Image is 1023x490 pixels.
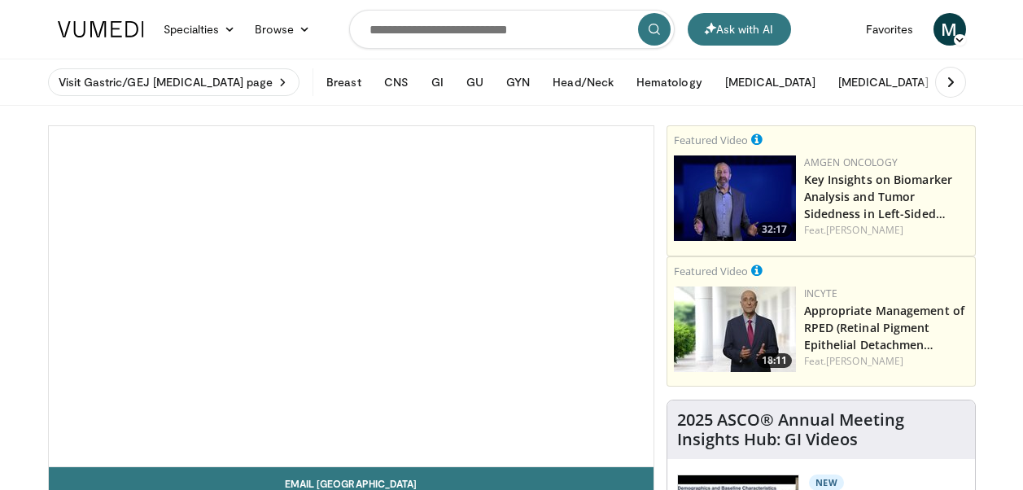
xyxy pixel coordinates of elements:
input: Search topics, interventions [349,10,675,49]
a: M [933,13,966,46]
button: [MEDICAL_DATA] [828,66,938,98]
a: Favorites [856,13,924,46]
h4: 2025 ASCO® Annual Meeting Insights Hub: GI Videos [677,410,965,449]
button: [MEDICAL_DATA] [715,66,825,98]
video-js: Video Player [49,126,654,467]
a: 18:11 [674,287,796,372]
div: Feat. [804,354,968,369]
a: Specialties [154,13,246,46]
a: Appropriate Management of RPED (Retinal Pigment Epithelial Detachmen… [804,303,965,352]
small: Featured Video [674,133,748,147]
a: Incyte [804,287,838,300]
button: GU [457,66,493,98]
button: Ask with AI [688,13,791,46]
a: Visit Gastric/GEJ [MEDICAL_DATA] page [48,68,300,96]
a: Key Insights on Biomarker Analysis and Tumor Sidedness in Left-Sided… [804,172,953,221]
button: Hematology [627,66,712,98]
a: [PERSON_NAME] [826,354,903,368]
button: Head/Neck [543,66,623,98]
a: [PERSON_NAME] [826,223,903,237]
button: GI [422,66,453,98]
div: Feat. [804,223,968,238]
span: 18:11 [757,353,792,368]
button: Breast [317,66,370,98]
small: Featured Video [674,264,748,278]
a: Browse [245,13,320,46]
img: dfb61434-267d-484a-acce-b5dc2d5ee040.150x105_q85_crop-smart_upscale.jpg [674,287,796,372]
button: CNS [374,66,418,98]
img: 5ecd434b-3529-46b9-a096-7519503420a4.png.150x105_q85_crop-smart_upscale.jpg [674,155,796,241]
button: GYN [496,66,540,98]
a: 32:17 [674,155,796,241]
a: Amgen Oncology [804,155,898,169]
img: VuMedi Logo [58,21,144,37]
span: 32:17 [757,222,792,237]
